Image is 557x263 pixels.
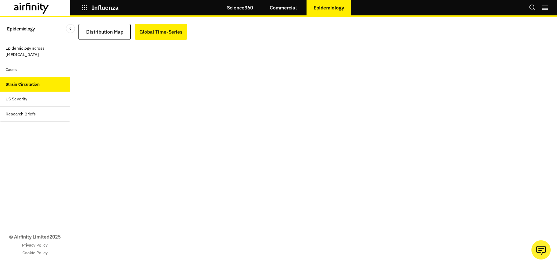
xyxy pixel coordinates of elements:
div: Cases [6,66,17,73]
p: © Airfinity Limited 2025 [9,233,61,241]
div: Global Time-Series [139,27,183,37]
div: Research Briefs [6,111,36,117]
div: US Severity [6,96,27,102]
p: Epidemiology [314,5,344,10]
p: Epidemiology [7,22,35,35]
button: Ask our analysts [531,240,551,260]
div: Strain Circulation [6,81,40,87]
a: Cookie Policy [22,250,48,256]
button: Influenza [81,2,119,14]
div: Distribution Map [86,27,123,37]
a: Privacy Policy [22,242,48,248]
p: Influenza [92,5,119,11]
button: Close Sidebar [66,24,75,33]
button: Search [529,2,536,14]
div: Epidemiology across [MEDICAL_DATA] [6,45,64,58]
